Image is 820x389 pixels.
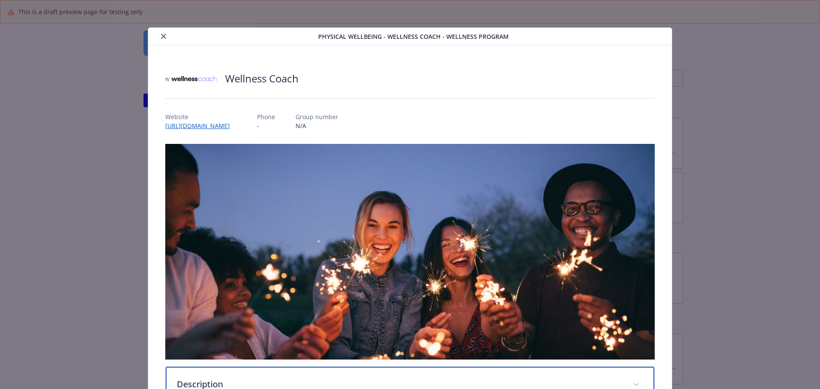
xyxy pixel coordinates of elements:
[257,112,275,121] p: Phone
[225,71,299,86] h2: Wellness Coach
[165,122,237,130] a: [URL][DOMAIN_NAME]
[296,112,338,121] p: Group number
[318,32,509,41] span: Physical Wellbeing - Wellness Coach - Wellness Program
[165,112,237,121] p: Website
[257,121,275,130] p: -
[296,121,338,130] p: N/A
[158,31,169,41] button: close
[165,144,655,360] img: banner
[165,66,217,91] img: Wellness Coach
